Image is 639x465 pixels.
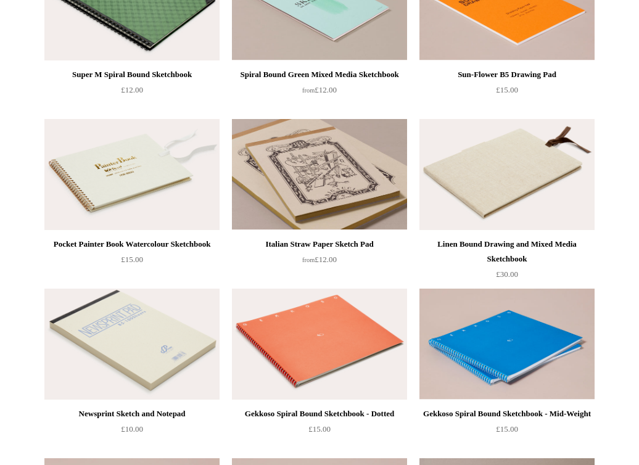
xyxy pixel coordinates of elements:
[419,67,595,118] a: Sun-Flower B5 Drawing Pad £15.00
[44,406,220,457] a: Newsprint Sketch and Notepad £10.00
[121,255,143,264] span: £15.00
[47,67,216,82] div: Super M Spiral Bound Sketchbook
[121,85,143,94] span: £12.00
[419,406,595,457] a: Gekkoso Spiral Bound Sketchbook - Mid-Weight £15.00
[44,237,220,287] a: Pocket Painter Book Watercolour Sketchbook £15.00
[423,67,592,82] div: Sun-Flower B5 Drawing Pad
[235,237,404,252] div: Italian Straw Paper Sketch Pad
[232,119,407,230] a: Italian Straw Paper Sketch Pad Italian Straw Paper Sketch Pad
[496,270,518,279] span: £30.00
[47,237,216,252] div: Pocket Painter Book Watercolour Sketchbook
[121,424,143,434] span: £10.00
[419,289,595,400] img: Gekkoso Spiral Bound Sketchbook - Mid-Weight
[302,85,337,94] span: £12.00
[232,406,407,457] a: Gekkoso Spiral Bound Sketchbook - Dotted £15.00
[44,119,220,230] img: Pocket Painter Book Watercolour Sketchbook
[47,406,216,421] div: Newsprint Sketch and Notepad
[235,67,404,82] div: Spiral Bound Green Mixed Media Sketchbook
[496,424,518,434] span: £15.00
[44,289,220,400] img: Newsprint Sketch and Notepad
[308,424,331,434] span: £15.00
[419,289,595,400] a: Gekkoso Spiral Bound Sketchbook - Mid-Weight Gekkoso Spiral Bound Sketchbook - Mid-Weight
[235,406,404,421] div: Gekkoso Spiral Bound Sketchbook - Dotted
[44,289,220,400] a: Newsprint Sketch and Notepad Newsprint Sketch and Notepad
[423,406,592,421] div: Gekkoso Spiral Bound Sketchbook - Mid-Weight
[496,85,518,94] span: £15.00
[44,119,220,230] a: Pocket Painter Book Watercolour Sketchbook Pocket Painter Book Watercolour Sketchbook
[302,87,315,94] span: from
[232,289,407,400] a: Gekkoso Spiral Bound Sketchbook - Dotted Gekkoso Spiral Bound Sketchbook - Dotted
[419,119,595,230] img: Linen Bound Drawing and Mixed Media Sketchbook
[302,257,315,263] span: from
[419,237,595,287] a: Linen Bound Drawing and Mixed Media Sketchbook £30.00
[419,119,595,230] a: Linen Bound Drawing and Mixed Media Sketchbook Linen Bound Drawing and Mixed Media Sketchbook
[232,67,407,118] a: Spiral Bound Green Mixed Media Sketchbook from£12.00
[423,237,592,266] div: Linen Bound Drawing and Mixed Media Sketchbook
[232,289,407,400] img: Gekkoso Spiral Bound Sketchbook - Dotted
[302,255,337,264] span: £12.00
[44,67,220,118] a: Super M Spiral Bound Sketchbook £12.00
[232,119,407,230] img: Italian Straw Paper Sketch Pad
[232,237,407,287] a: Italian Straw Paper Sketch Pad from£12.00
